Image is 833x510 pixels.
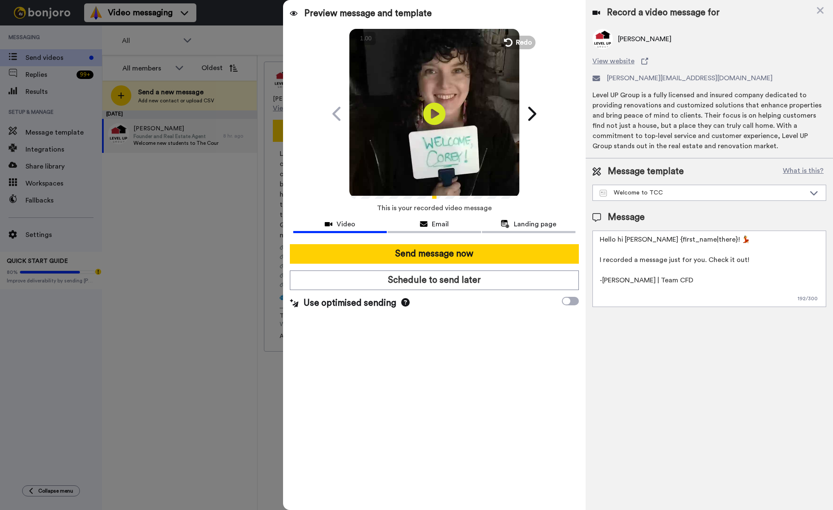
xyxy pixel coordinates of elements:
[592,90,826,151] div: Level UP Group is a fully licensed and insured company dedicated to providing renovations and cus...
[600,190,607,197] img: Message-temps.svg
[608,211,645,224] span: Message
[337,219,355,229] span: Video
[608,165,684,178] span: Message template
[303,297,396,310] span: Use optimised sending
[290,270,578,290] button: Schedule to send later
[780,165,826,178] button: What is this?
[592,231,826,307] textarea: Hello hi [PERSON_NAME] {first_name|there}! 💃 I recorded a message just for you. Check it out! -[P...
[600,189,805,197] div: Welcome to TCC
[607,73,773,83] span: [PERSON_NAME][EMAIL_ADDRESS][DOMAIN_NAME]
[290,244,578,264] button: Send message now
[592,56,826,66] a: View website
[377,199,492,217] span: This is your recorded video message
[432,219,449,229] span: Email
[592,56,635,66] span: View website
[514,219,556,229] span: Landing page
